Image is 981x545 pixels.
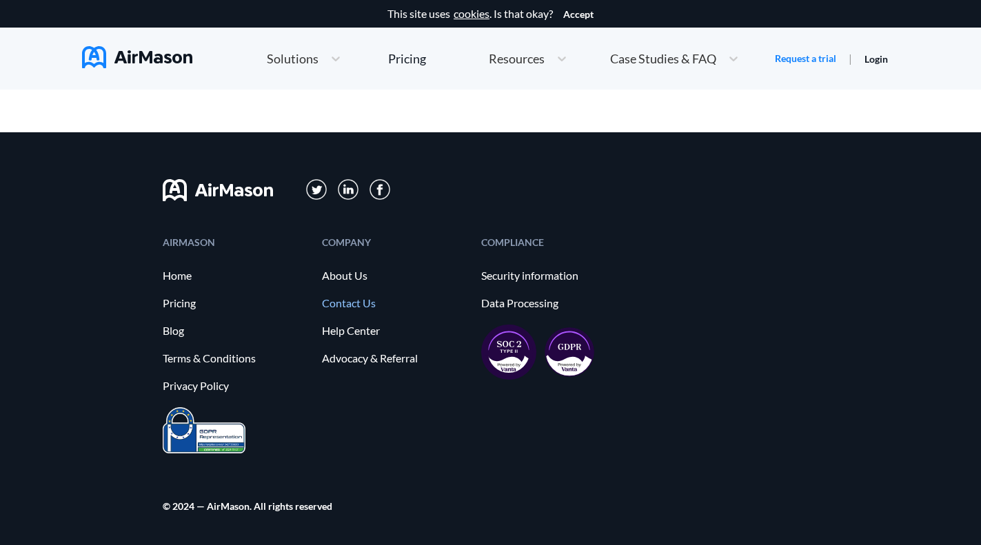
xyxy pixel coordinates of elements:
[163,502,332,511] div: © 2024 — AirMason. All rights reserved
[338,179,359,200] img: svg+xml;base64,PD94bWwgdmVyc2lvbj0iMS4wIiBlbmNvZGluZz0iVVRGLTgiPz4KPHN2ZyB3aWR0aD0iMzFweCIgaGVpZ2...
[481,269,627,282] a: Security information
[322,238,467,247] div: COMPANY
[370,179,390,200] img: svg+xml;base64,PD94bWwgdmVyc2lvbj0iMS4wIiBlbmNvZGluZz0iVVRGLTgiPz4KPHN2ZyB3aWR0aD0iMzBweCIgaGVpZ2...
[163,352,308,364] a: Terms & Conditions
[322,269,467,282] a: About Us
[545,327,594,377] img: gdpr-98ea35551734e2af8fd9405dbdaf8c18.svg
[163,297,308,309] a: Pricing
[82,46,192,68] img: AirMason Logo
[267,52,318,65] span: Solutions
[322,297,467,309] a: Contact Us
[610,52,716,65] span: Case Studies & FAQ
[322,352,467,364] a: Advocacy & Referral
[864,53,888,65] a: Login
[163,325,308,337] a: Blog
[306,179,327,200] img: svg+xml;base64,PD94bWwgdmVyc2lvbj0iMS4wIiBlbmNvZGluZz0iVVRGLTgiPz4KPHN2ZyB3aWR0aD0iMzFweCIgaGVpZ2...
[481,325,536,380] img: soc2-17851990f8204ed92eb8cdb2d5e8da73.svg
[454,8,489,20] a: cookies
[163,380,308,392] a: Privacy Policy
[163,407,245,453] img: prighter-certificate-eu-7c0b0bead1821e86115914626e15d079.png
[163,238,308,247] div: AIRMASON
[563,9,594,20] button: Accept cookies
[849,52,852,65] span: |
[388,52,426,65] div: Pricing
[388,46,426,71] a: Pricing
[481,238,627,247] div: COMPLIANCE
[481,297,627,309] a: Data Processing
[163,269,308,282] a: Home
[775,52,836,65] a: Request a trial
[489,52,545,65] span: Resources
[163,179,273,201] img: svg+xml;base64,PHN2ZyB3aWR0aD0iMTYwIiBoZWlnaHQ9IjMyIiB2aWV3Qm94PSIwIDAgMTYwIDMyIiBmaWxsPSJub25lIi...
[322,325,467,337] a: Help Center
